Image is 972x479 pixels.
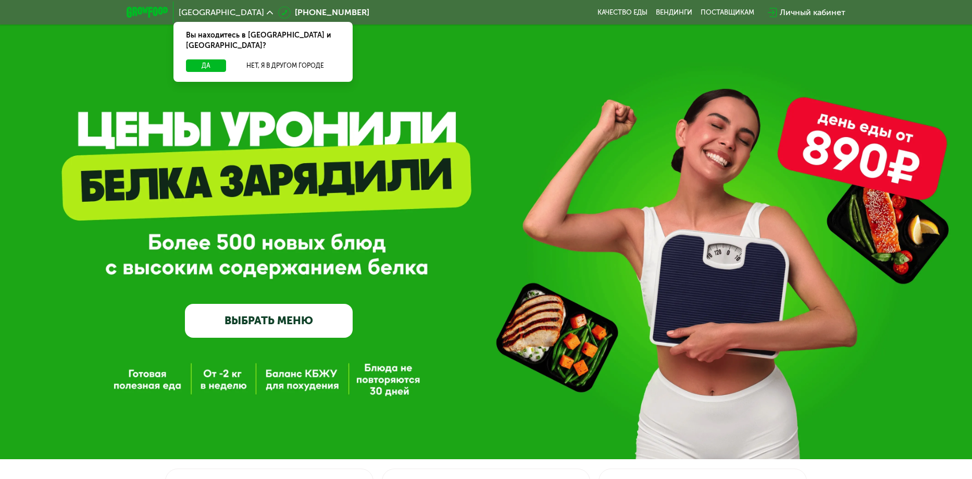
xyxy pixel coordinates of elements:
[597,8,647,17] a: Качество еды
[656,8,692,17] a: Вендинги
[701,8,754,17] div: поставщикам
[185,304,353,338] a: ВЫБРАТЬ МЕНЮ
[230,59,340,72] button: Нет, я в другом городе
[173,22,353,59] div: Вы находитесь в [GEOGRAPHIC_DATA] и [GEOGRAPHIC_DATA]?
[186,59,226,72] button: Да
[179,8,264,17] span: [GEOGRAPHIC_DATA]
[780,6,845,19] div: Личный кабинет
[278,6,369,19] a: [PHONE_NUMBER]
